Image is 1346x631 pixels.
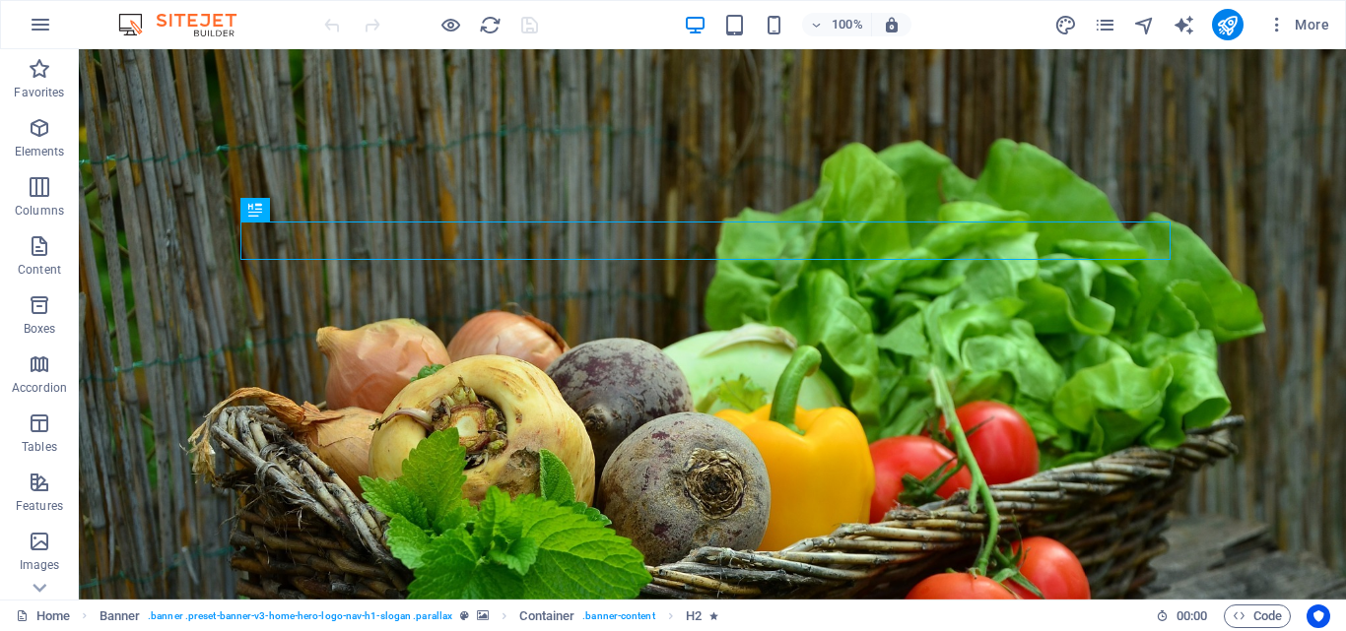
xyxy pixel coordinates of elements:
i: Pages (Ctrl+Alt+S) [1094,14,1116,36]
button: pages [1094,13,1117,36]
button: design [1054,13,1078,36]
p: Boxes [24,321,56,337]
span: More [1267,15,1329,34]
span: . banner-content [582,604,654,628]
h6: Session time [1156,604,1208,628]
a: Click to cancel selection. Double-click to open Pages [16,604,70,628]
i: Element contains an animation [709,610,718,621]
i: Reload page [479,14,502,36]
span: 00 00 [1177,604,1207,628]
i: Publish [1216,14,1239,36]
p: Tables [22,439,57,455]
i: This element contains a background [477,610,489,621]
p: Elements [15,144,65,159]
img: Editor Logo [113,13,261,36]
p: Favorites [14,85,64,100]
button: text_generator [1173,13,1196,36]
p: Columns [15,203,64,219]
span: Code [1233,604,1282,628]
p: Accordion [12,380,67,396]
span: : [1190,608,1193,623]
nav: breadcrumb [100,604,719,628]
h6: 100% [832,13,863,36]
i: Design (Ctrl+Alt+Y) [1054,14,1077,36]
span: Click to select. Double-click to edit [686,604,702,628]
i: Navigator [1133,14,1156,36]
span: . banner .preset-banner-v3-home-hero-logo-nav-h1-slogan .parallax [148,604,452,628]
i: On resize automatically adjust zoom level to fit chosen device. [883,16,901,33]
p: Content [18,262,61,278]
button: More [1259,9,1337,40]
button: publish [1212,9,1244,40]
button: Code [1224,604,1291,628]
i: This element is a customizable preset [460,610,469,621]
p: Images [20,557,60,573]
button: navigator [1133,13,1157,36]
span: Click to select. Double-click to edit [100,604,141,628]
button: Click here to leave preview mode and continue editing [438,13,462,36]
span: Click to select. Double-click to edit [519,604,574,628]
i: AI Writer [1173,14,1195,36]
button: Usercentrics [1307,604,1330,628]
p: Features [16,498,63,514]
button: reload [478,13,502,36]
button: 100% [802,13,872,36]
